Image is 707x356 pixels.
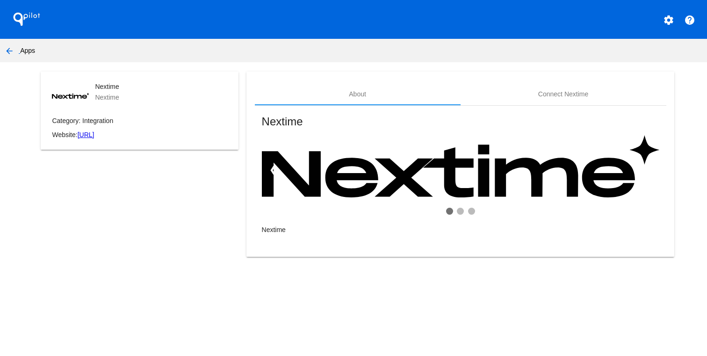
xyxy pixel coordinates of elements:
a: ❮ [262,157,284,182]
img: 56e990ff-ece4-481e-a6c4-a2eb6d72545b [262,135,659,198]
mat-icon: settings [663,15,674,26]
a: [URL] [78,131,94,138]
mat-card-content: Nextime [262,226,659,233]
mat-card-title: Nextime [95,83,119,90]
mat-icon: help [684,15,695,26]
p: Category: Integration [52,117,227,124]
mat-card-title: Nextime [262,115,659,128]
p: Website: [52,131,227,138]
h1: QPilot [8,10,45,29]
img: 56e990ff-ece4-481e-a6c4-a2eb6d72545b [52,93,89,99]
mat-card-subtitle: Nextime [95,94,119,101]
mat-icon: arrow_back [4,45,15,57]
div: About [349,90,366,98]
div: Connect Nextime [538,90,588,98]
a: ❯ [637,157,659,182]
